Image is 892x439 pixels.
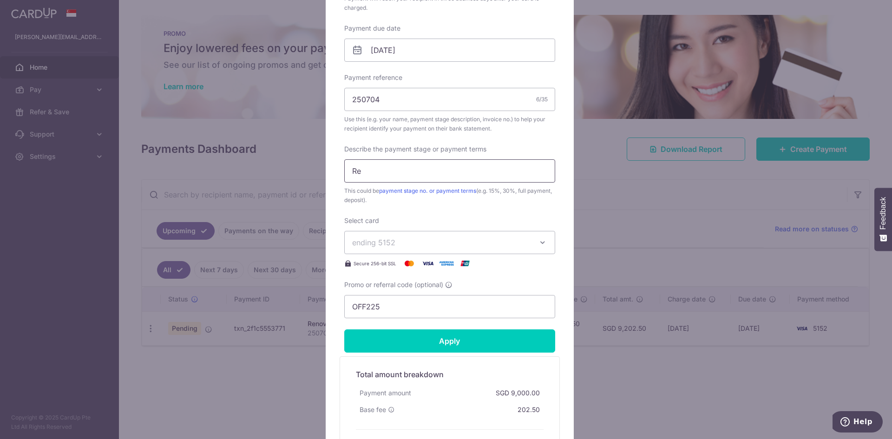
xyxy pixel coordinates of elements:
[419,258,437,269] img: Visa
[344,24,400,33] label: Payment due date
[344,216,379,225] label: Select card
[833,411,883,434] iframe: Opens a widget where you can find more information
[356,385,415,401] div: Payment amount
[344,73,402,82] label: Payment reference
[492,385,544,401] div: SGD 9,000.00
[514,401,544,418] div: 202.50
[354,260,396,267] span: Secure 256-bit SSL
[352,238,395,247] span: ending 5152
[344,280,443,289] span: Promo or referral code (optional)
[879,197,887,229] span: Feedback
[356,369,544,380] h5: Total amount breakdown
[344,329,555,353] input: Apply
[344,231,555,254] button: ending 5152
[360,405,386,414] span: Base fee
[874,188,892,251] button: Feedback - Show survey
[536,95,548,104] div: 6/35
[344,39,555,62] input: DD / MM / YYYY
[456,258,474,269] img: UnionPay
[379,187,476,194] a: payment stage no. or payment terms
[344,115,555,133] span: Use this (e.g. your name, payment stage description, invoice no.) to help your recipient identify...
[344,144,486,154] label: Describe the payment stage or payment terms
[400,258,419,269] img: Mastercard
[437,258,456,269] img: American Express
[344,186,555,205] span: This could be (e.g. 15%, 30%, full payment, deposit).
